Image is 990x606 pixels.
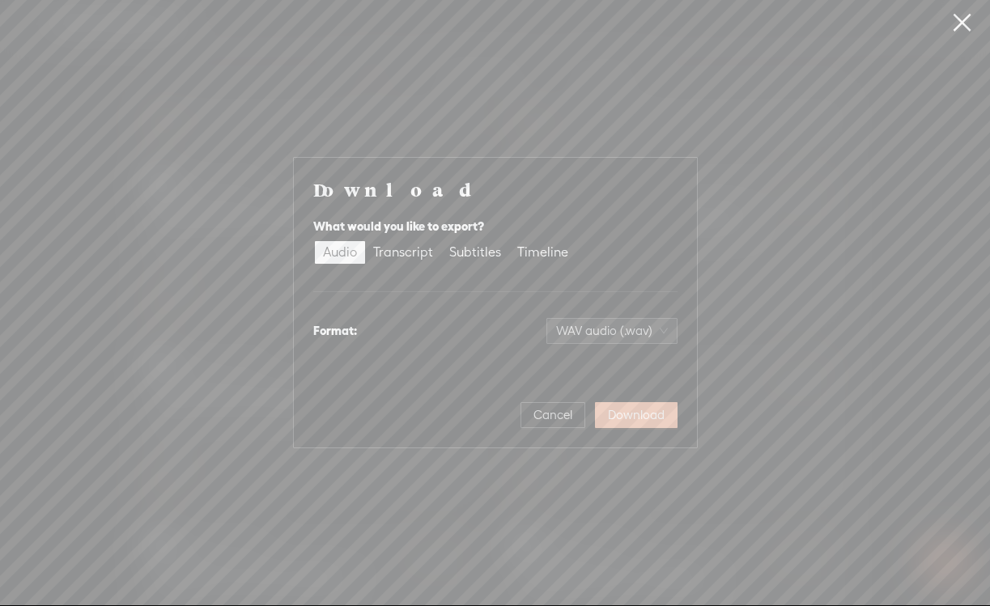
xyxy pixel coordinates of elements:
div: Audio [323,241,357,264]
div: Timeline [517,241,568,264]
span: WAV audio (.wav) [556,319,668,343]
div: What would you like to export? [313,217,678,236]
button: Download [595,402,678,428]
span: Cancel [533,407,572,423]
div: Transcript [373,241,433,264]
div: segmented control [313,239,578,265]
button: Cancel [520,402,585,428]
h4: Download [313,177,678,201]
div: Format: [313,321,357,341]
span: Download [608,407,665,423]
div: Subtitles [449,241,501,264]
